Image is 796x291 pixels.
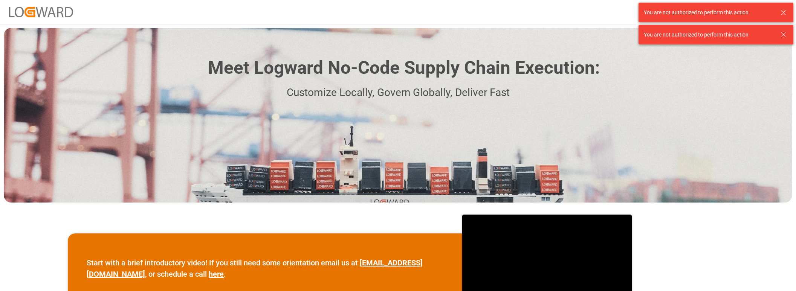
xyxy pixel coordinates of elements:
div: You are not authorized to perform this action [644,9,773,17]
div: You are not authorized to perform this action [644,31,773,39]
img: Logward_new_orange.png [9,7,73,17]
p: Start with a brief introductory video! If you still need some orientation email us at , or schedu... [87,257,443,280]
a: here [209,270,224,279]
p: Customize Locally, Govern Globally, Deliver Fast [197,84,600,101]
h1: Meet Logward No-Code Supply Chain Execution: [208,55,600,81]
a: [EMAIL_ADDRESS][DOMAIN_NAME] [87,258,423,279]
